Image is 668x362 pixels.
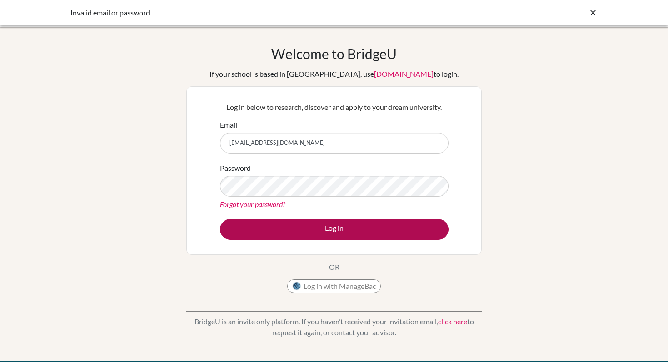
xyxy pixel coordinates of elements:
h1: Welcome to BridgeU [271,45,397,62]
a: Forgot your password? [220,200,285,208]
p: BridgeU is an invite only platform. If you haven’t received your invitation email, to request it ... [186,316,482,338]
div: If your school is based in [GEOGRAPHIC_DATA], use to login. [209,69,459,79]
button: Log in with ManageBac [287,279,381,293]
p: OR [329,262,339,273]
p: Log in below to research, discover and apply to your dream university. [220,102,449,113]
a: [DOMAIN_NAME] [374,69,434,78]
label: Email [220,119,237,130]
a: click here [438,317,467,326]
button: Log in [220,219,449,240]
div: Invalid email or password. [70,7,461,18]
label: Password [220,163,251,174]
